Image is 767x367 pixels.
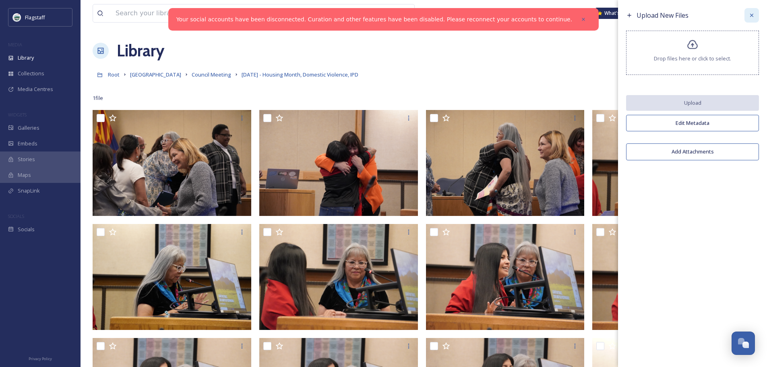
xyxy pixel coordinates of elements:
[8,112,27,118] span: WIDGETS
[18,226,35,233] span: Socials
[108,71,120,78] span: Root
[637,11,688,20] span: Upload New Files
[259,110,418,216] img: _DSC7695.JPG
[29,356,52,361] span: Privacy Policy
[112,4,334,22] input: Search your library
[592,224,751,330] img: _DSC7682.JPG
[426,110,585,216] img: _DSC7694.JPG
[93,94,103,102] span: 1 file
[18,187,40,195] span: SnapLink
[592,110,751,216] img: _DSC7693.JPG
[18,140,37,147] span: Embeds
[626,115,759,131] button: Edit Metadata
[426,224,585,330] img: _DSC7687.JPG
[93,110,251,216] img: _DSC7696.JPG
[130,70,181,79] a: [GEOGRAPHIC_DATA]
[93,224,251,330] img: _DSC7690.JPG
[130,71,181,78] span: [GEOGRAPHIC_DATA]
[192,70,231,79] a: Council Meeting
[259,224,418,330] img: _DSC7688.JPG
[363,5,410,21] a: View all files
[18,54,34,62] span: Library
[242,70,358,79] a: [DATE] - Housing Month, Domestic Violence, IPD
[18,70,44,77] span: Collections
[8,41,22,48] span: MEDIA
[25,14,45,21] span: Flagstaff
[18,156,35,163] span: Stories
[18,124,39,132] span: Galleries
[192,71,231,78] span: Council Meeting
[108,70,120,79] a: Root
[595,8,636,19] a: What's New
[242,71,358,78] span: [DATE] - Housing Month, Domestic Violence, IPD
[732,332,755,355] button: Open Chat
[626,95,759,111] button: Upload
[626,143,759,160] button: Add Attachments
[18,85,53,93] span: Media Centres
[654,55,731,62] span: Drop files here or click to select.
[8,213,24,219] span: SOCIALS
[13,13,21,21] img: images%20%282%29.jpeg
[176,15,572,24] a: Your social accounts have been disconnected. Curation and other features have been disabled. Plea...
[18,171,31,179] span: Maps
[29,353,52,363] a: Privacy Policy
[117,39,164,63] a: Library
